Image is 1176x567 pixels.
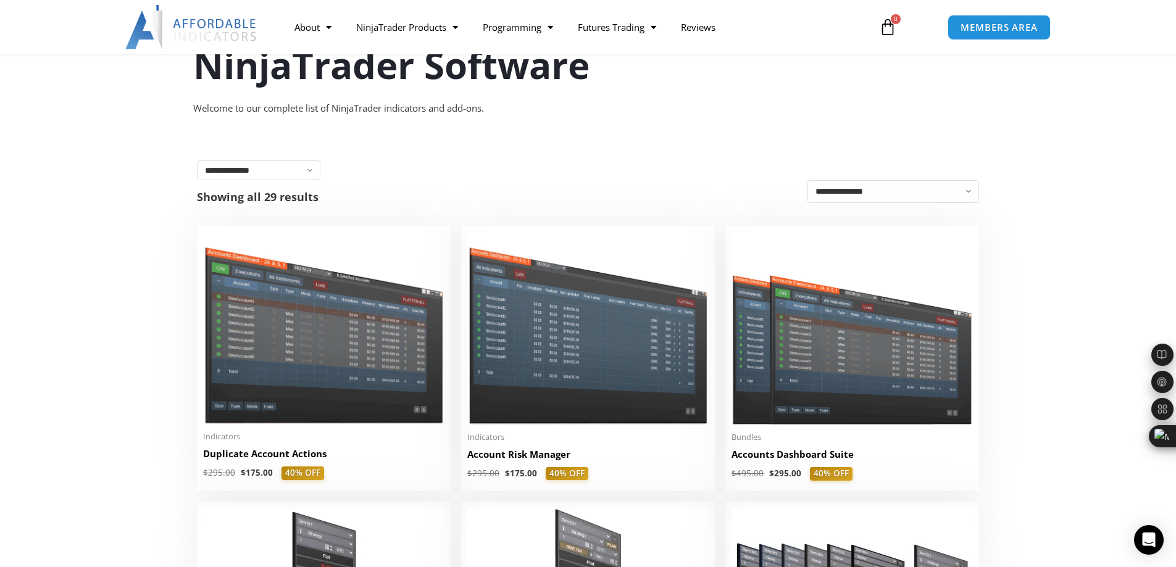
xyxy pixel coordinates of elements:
[282,13,865,41] nav: Menu
[769,468,801,479] bdi: 295.00
[669,13,728,41] a: Reviews
[467,468,499,479] bdi: 295.00
[470,13,565,41] a: Programming
[241,467,273,478] bdi: 175.00
[467,232,709,424] img: Account Risk Manager
[769,468,774,479] span: $
[203,232,444,424] img: Duplicate Account Actions
[203,467,235,478] bdi: 295.00
[203,467,208,478] span: $
[467,432,709,442] span: Indicators
[732,232,973,424] img: Accounts Dashboard Suite
[732,448,973,461] h2: Accounts Dashboard Suite
[807,180,979,203] select: Shop order
[203,447,444,466] a: Duplicate Account Actions
[961,23,1038,32] span: MEMBERS AREA
[203,447,444,460] h2: Duplicate Account Actions
[1134,525,1164,555] div: Open Intercom Messenger
[344,13,470,41] a: NinjaTrader Products
[861,9,915,45] a: 0
[732,448,973,467] a: Accounts Dashboard Suite
[732,468,736,479] span: $
[565,13,669,41] a: Futures Trading
[281,466,324,480] span: 40% OFF
[125,5,258,49] img: LogoAI | Affordable Indicators – NinjaTrader
[505,468,510,479] span: $
[197,191,319,202] p: Showing all 29 results
[732,468,764,479] bdi: 495.00
[193,39,983,91] h1: NinjaTrader Software
[546,467,588,481] span: 40% OFF
[732,432,973,442] span: Bundles
[891,14,901,24] span: 0
[467,448,709,467] a: Account Risk Manager
[203,431,444,442] span: Indicators
[505,468,537,479] bdi: 175.00
[810,467,853,481] span: 40% OFF
[467,448,709,461] h2: Account Risk Manager
[467,468,472,479] span: $
[282,13,344,41] a: About
[241,467,246,478] span: $
[948,15,1051,40] a: MEMBERS AREA
[193,100,983,117] div: Welcome to our complete list of NinjaTrader indicators and add-ons.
